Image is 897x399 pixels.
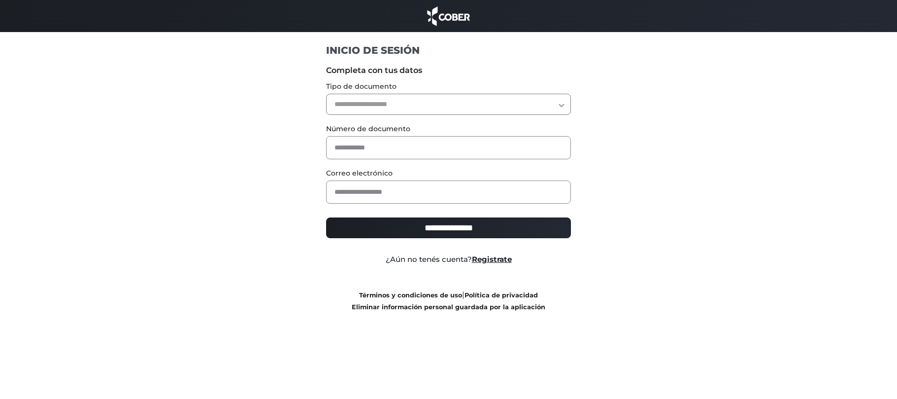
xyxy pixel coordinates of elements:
h1: INICIO DE SESIÓN [326,44,571,57]
a: Eliminar información personal guardada por la aplicación [352,303,545,311]
a: Registrate [472,254,512,264]
label: Correo electrónico [326,168,571,179]
div: | [319,289,578,313]
a: Términos y condiciones de uso [359,291,462,299]
img: cober_marca.png [425,5,473,27]
a: Política de privacidad [465,291,538,299]
label: Número de documento [326,124,571,134]
label: Tipo de documento [326,81,571,92]
div: ¿Aún no tenés cuenta? [319,254,578,265]
label: Completa con tus datos [326,65,571,76]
